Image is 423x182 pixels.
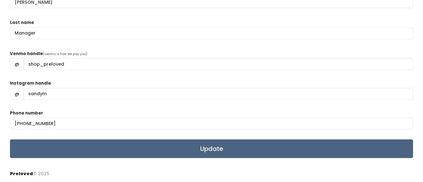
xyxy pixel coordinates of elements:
input: handle [24,88,413,100]
label: Phone number [10,110,43,116]
input: handle [24,58,413,70]
label: Last name [10,20,34,26]
span: Preloved [10,170,33,177]
input: Update [10,139,413,158]
span: (venmo is how we pay you) [43,52,87,56]
span: @ [10,58,24,70]
span: @ [10,88,24,100]
label: Venmo handle [10,51,43,57]
input: (___) ___-____ [10,118,413,129]
div: © 2025 [10,166,49,177]
label: Instagram handle [10,80,51,86]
